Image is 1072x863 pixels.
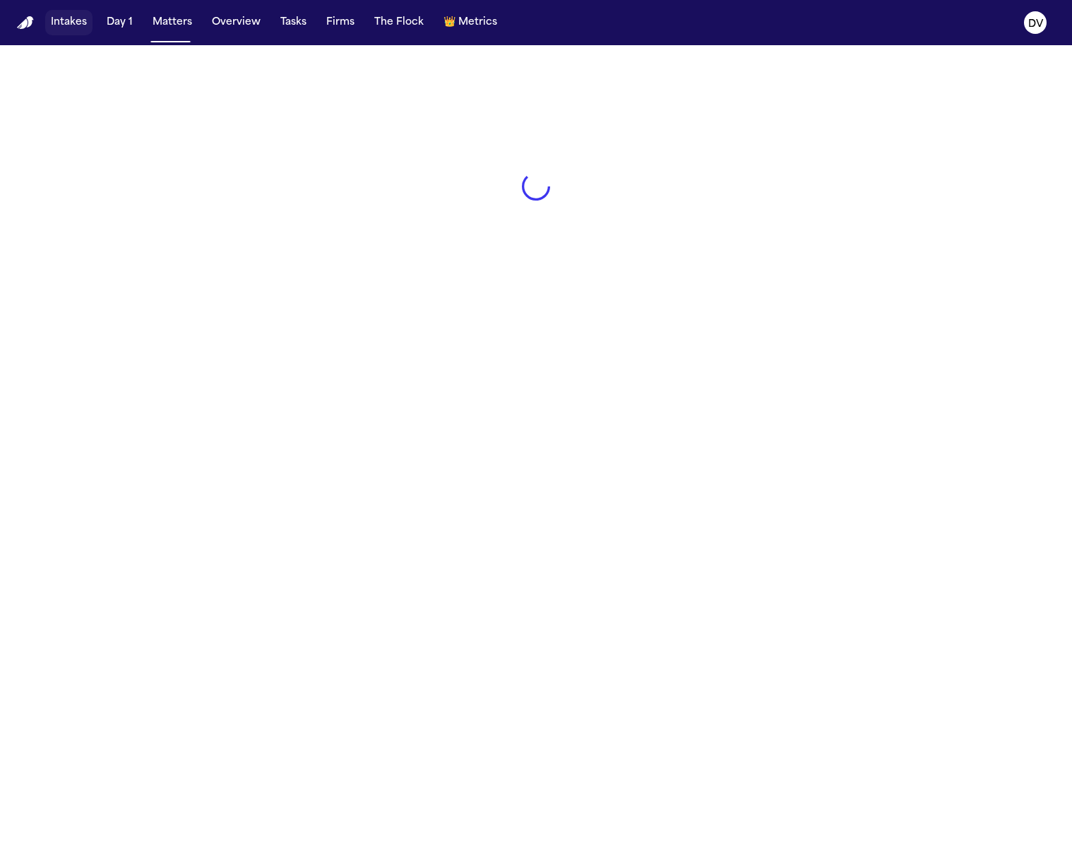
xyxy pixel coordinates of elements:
text: DV [1028,19,1044,29]
button: Tasks [275,10,312,35]
button: Firms [321,10,360,35]
button: The Flock [369,10,429,35]
span: Metrics [458,16,497,30]
a: Home [17,16,34,30]
button: Matters [147,10,198,35]
button: crownMetrics [438,10,503,35]
span: crown [443,16,455,30]
button: Overview [206,10,266,35]
img: Finch Logo [17,16,34,30]
button: Intakes [45,10,93,35]
button: Day 1 [101,10,138,35]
